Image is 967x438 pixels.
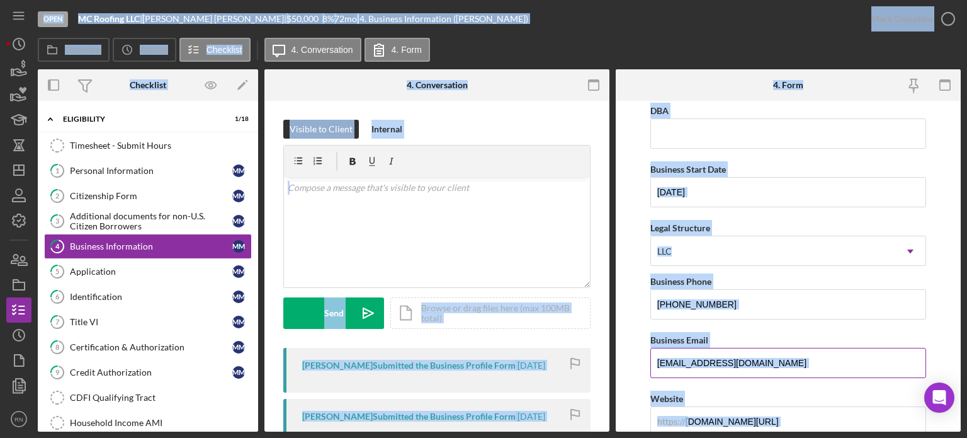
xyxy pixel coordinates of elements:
[44,360,252,385] a: 9Credit AuthorizationMM
[44,234,252,259] a: 4Business InformationMM
[44,133,252,158] a: Timesheet - Submit Hours
[70,418,251,428] div: Household Income AMI
[232,215,245,228] div: M M
[78,14,142,24] div: |
[70,211,232,231] div: Additional documents for non-U.S. Citizen Borrowers
[44,183,252,209] a: 2Citizenship FormMM
[302,412,516,422] div: [PERSON_NAME] Submitted the Business Profile Form
[650,164,726,175] label: Business Start Date
[232,291,245,303] div: M M
[650,105,669,116] label: DBA
[55,242,60,250] tspan: 4
[232,190,245,202] div: M M
[130,80,166,90] div: Checklist
[264,38,361,62] button: 4. Conversation
[38,38,110,62] button: Overview
[291,45,353,55] label: 4. Conversation
[142,14,286,24] div: [PERSON_NAME] [PERSON_NAME] |
[407,80,468,90] div: 4. Conversation
[55,368,60,376] tspan: 9
[65,45,101,55] label: Overview
[44,284,252,309] a: 6IdentificationMM
[286,13,319,24] span: $50,000
[70,393,251,403] div: CDFI Qualifying Tract
[44,385,252,410] a: CDFI Qualifying Tract
[70,317,232,327] div: Title VI
[6,406,31,432] button: RN
[70,342,232,352] div: Certification & Authorization
[140,45,167,55] label: Activity
[773,80,803,90] div: 4. Form
[232,316,245,328] div: M M
[70,367,232,377] div: Credit Authorization
[206,45,242,55] label: Checklist
[55,267,59,275] tspan: 5
[70,267,232,277] div: Application
[334,14,357,24] div: 72 mo
[226,115,249,123] div: 1 / 18
[44,158,252,183] a: 1Personal InformationMM
[322,14,334,24] div: 8 %
[55,217,59,225] tspan: 3
[324,297,344,329] div: Send
[113,38,176,62] button: Activity
[63,115,217,123] div: Eligibility
[357,14,528,24] div: | 4. Business Information ([PERSON_NAME])
[38,11,68,27] div: Open
[650,393,683,404] label: Website
[657,417,686,427] div: https://
[365,120,409,139] button: Internal
[70,166,232,176] div: Personal Information
[924,383,954,413] div: Open Intercom Messenger
[650,276,711,287] label: Business Phone
[44,259,252,284] a: 5ApplicationMM
[232,341,245,354] div: M M
[392,45,422,55] label: 4. Form
[302,360,516,371] div: [PERSON_NAME] Submitted the Business Profile Form
[70,141,251,151] div: Timesheet - Submit Hours
[283,120,359,139] button: Visible to Client
[78,13,140,24] b: MC Roofing LLC
[14,416,23,423] text: RN
[859,6,961,32] button: Mark Complete
[179,38,251,62] button: Checklist
[55,166,59,175] tspan: 1
[290,120,353,139] div: Visible to Client
[365,38,430,62] button: 4. Form
[232,164,245,177] div: M M
[55,192,59,200] tspan: 2
[517,412,545,422] time: 2025-07-04 18:46
[871,6,932,32] div: Mark Complete
[44,335,252,360] a: 8Certification & AuthorizationMM
[650,335,708,345] label: Business Email
[232,240,245,253] div: M M
[44,209,252,234] a: 3Additional documents for non-U.S. Citizen BorrowersMM
[517,360,545,371] time: 2025-07-14 18:16
[55,292,60,301] tspan: 6
[70,292,232,302] div: Identification
[232,366,245,379] div: M M
[55,318,60,326] tspan: 7
[657,246,672,256] div: LLC
[371,120,402,139] div: Internal
[70,241,232,251] div: Business Information
[44,410,252,435] a: Household Income AMI
[55,343,59,351] tspan: 8
[283,297,384,329] button: Send
[70,191,232,201] div: Citizenship Form
[232,265,245,278] div: M M
[44,309,252,335] a: 7Title VIMM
